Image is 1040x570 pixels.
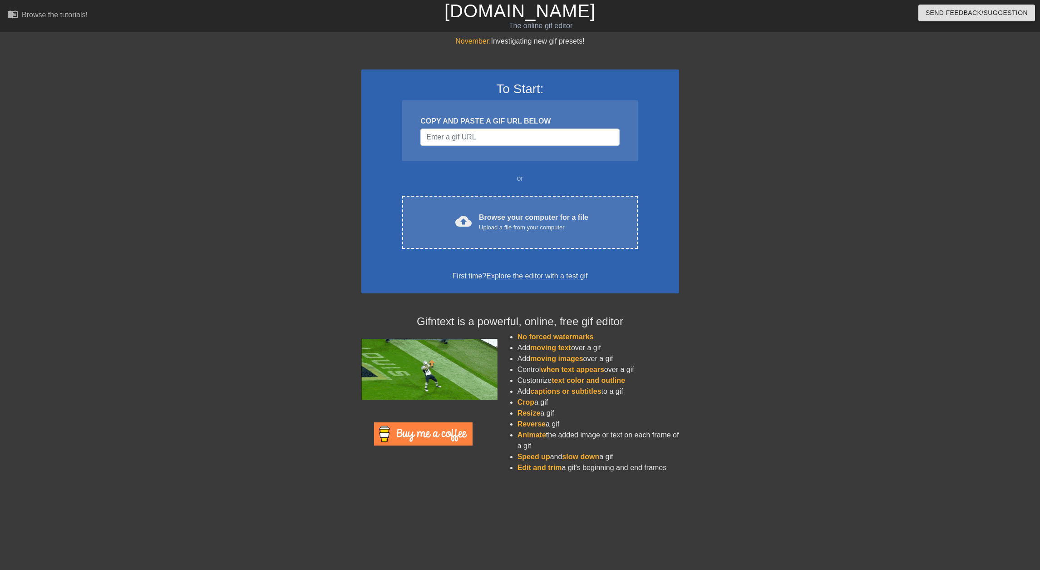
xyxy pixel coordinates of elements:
[373,81,667,97] h3: To Start:
[479,223,588,232] div: Upload a file from your computer
[444,1,596,21] a: [DOMAIN_NAME]
[518,430,679,451] li: the added image or text on each frame of a gif
[518,409,541,417] span: Resize
[518,431,546,439] span: Animate
[518,419,679,430] li: a gif
[518,342,679,353] li: Add over a gif
[455,37,491,45] span: November:
[518,408,679,419] li: a gif
[479,212,588,232] div: Browse your computer for a file
[541,366,604,373] span: when text appears
[518,397,679,408] li: a gif
[518,420,546,428] span: Reverse
[7,9,18,20] span: menu_book
[361,36,679,47] div: Investigating new gif presets!
[530,344,571,352] span: moving text
[455,213,472,229] span: cloud_upload
[361,339,498,400] img: football_small.gif
[518,386,679,397] li: Add to a gif
[486,272,587,280] a: Explore the editor with a test gif
[518,451,679,462] li: and a gif
[351,20,730,31] div: The online gif editor
[22,11,88,19] div: Browse the tutorials!
[518,353,679,364] li: Add over a gif
[552,377,625,384] span: text color and outline
[918,5,1035,21] button: Send Feedback/Suggestion
[385,173,656,184] div: or
[530,355,583,362] span: moving images
[373,271,667,282] div: First time?
[530,387,601,395] span: captions or subtitles
[374,422,473,446] img: Buy Me A Coffee
[518,453,550,461] span: Speed up
[361,315,679,328] h4: Gifntext is a powerful, online, free gif editor
[518,333,594,341] span: No forced watermarks
[420,116,619,127] div: COPY AND PASTE A GIF URL BELOW
[518,464,562,471] span: Edit and trim
[518,398,534,406] span: Crop
[926,7,1028,19] span: Send Feedback/Suggestion
[7,9,88,23] a: Browse the tutorials!
[518,375,679,386] li: Customize
[518,462,679,473] li: a gif's beginning and end frames
[420,129,619,146] input: Username
[562,453,599,461] span: slow down
[518,364,679,375] li: Control over a gif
